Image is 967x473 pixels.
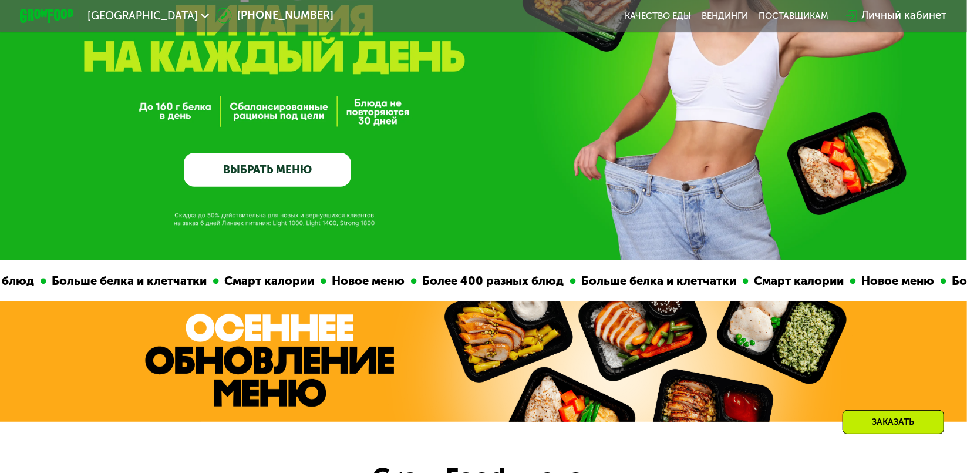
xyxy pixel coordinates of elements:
div: Новое меню [855,272,940,290]
div: Смарт калории [218,272,320,290]
div: Смарт калории [748,272,850,290]
div: Более 400 разных блюд [416,272,570,290]
a: Качество еды [625,11,691,21]
div: поставщикам [759,11,829,21]
div: Личный кабинет [862,8,947,24]
a: Вендинги [702,11,748,21]
span: [GEOGRAPHIC_DATA] [87,11,198,21]
div: Новое меню [326,272,410,290]
div: Больше белка и клетчатки [46,272,213,290]
a: [PHONE_NUMBER] [216,8,334,24]
a: ВЫБРАТЬ МЕНЮ [184,153,351,186]
div: Заказать [843,410,944,434]
div: Больше белка и клетчатки [575,272,742,290]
